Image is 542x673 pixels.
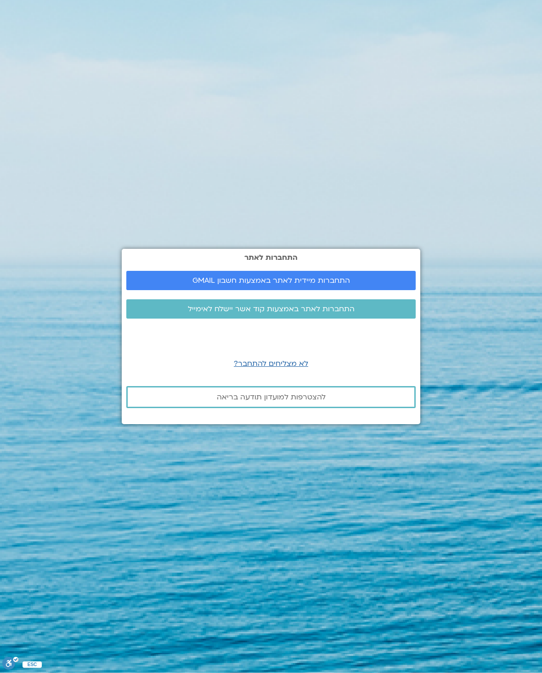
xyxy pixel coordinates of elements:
a: התחברות לאתר באמצעות קוד אשר יישלח לאימייל [126,299,416,319]
a: התחברות מיידית לאתר באמצעות חשבון GMAIL [126,271,416,290]
a: להצטרפות למועדון תודעה בריאה [126,386,416,408]
span: להצטרפות למועדון תודעה בריאה [217,393,326,401]
h2: התחברות לאתר [126,253,416,262]
span: התחברות מיידית לאתר באמצעות חשבון GMAIL [192,276,350,285]
a: לא מצליחים להתחבר? [234,359,308,369]
span: התחברות לאתר באמצעות קוד אשר יישלח לאימייל [188,305,355,313]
